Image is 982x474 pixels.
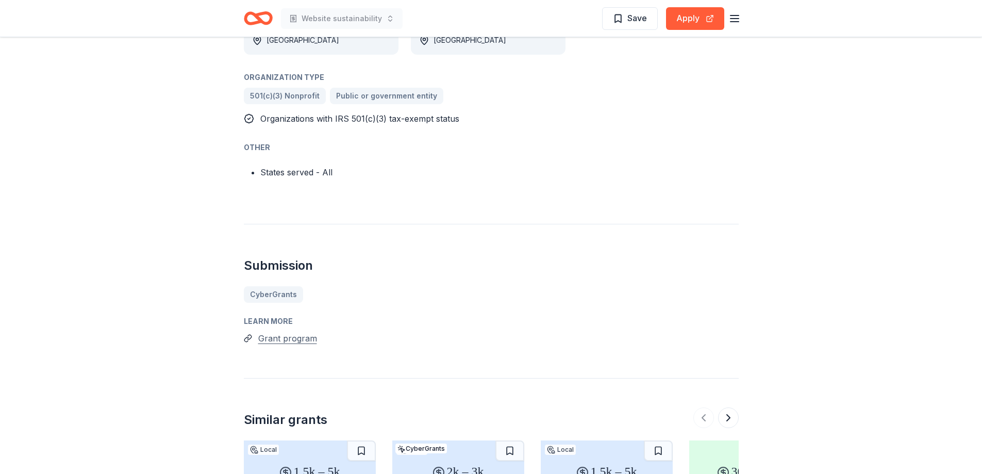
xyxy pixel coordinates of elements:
button: Grant program [258,332,317,345]
div: Learn more [244,315,739,328]
h2: Submission [244,257,739,274]
div: CyberGrants [395,444,447,453]
div: Local [248,445,279,455]
span: Website sustainability [302,12,382,25]
button: Save [602,7,658,30]
a: 501(c)(3) Nonprofit [244,88,326,104]
span: 501(c)(3) Nonprofit [250,90,320,102]
div: [GEOGRAPHIC_DATA] [434,34,506,46]
a: Home [244,6,273,30]
button: Apply [666,7,724,30]
li: States served - All [260,166,565,178]
span: Organizations with IRS 501(c)(3) tax-exempt status [260,113,459,124]
span: Save [627,11,647,25]
span: Public or government entity [336,90,437,102]
div: Similar grants [244,412,327,428]
button: Website sustainability [281,8,403,29]
div: Other [244,141,565,154]
div: Local [545,445,576,455]
a: Public or government entity [330,88,443,104]
div: Organization Type [244,71,565,84]
div: [GEOGRAPHIC_DATA] [267,34,339,46]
